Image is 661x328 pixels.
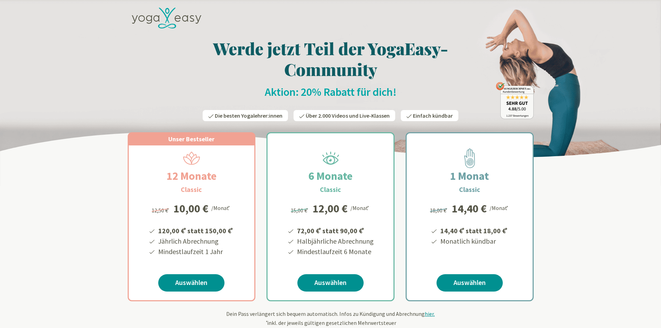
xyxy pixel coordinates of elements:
[296,224,374,236] li: 72,00 € statt 90,00 €
[425,310,435,317] span: hier.
[158,274,224,292] a: Auswählen
[157,224,234,236] li: 120,00 € statt 150,00 €
[350,203,370,212] div: /Monat
[211,203,231,212] div: /Monat
[157,236,234,246] li: Jährlich Abrechnung
[490,203,509,212] div: /Monat
[430,207,448,214] span: 18,00 €
[413,112,453,119] span: Einfach kündbar
[291,207,309,214] span: 15,00 €
[439,236,509,246] li: Monatlich kündbar
[150,168,233,184] h2: 12 Monate
[181,184,202,195] h3: Classic
[296,236,374,246] li: Halbjährliche Abrechnung
[437,274,503,292] a: Auswählen
[459,184,480,195] h3: Classic
[128,85,534,99] h2: Aktion: 20% Rabatt für dich!
[128,310,534,327] div: Dein Pass verlängert sich bequem automatisch. Infos zu Kündigung und Abrechnung
[496,82,534,119] img: ausgezeichnet_badge.png
[306,112,390,119] span: Über 2.000 Videos und Live-Klassen
[168,135,214,143] span: Unser Bestseller
[173,203,209,214] div: 10,00 €
[433,168,506,184] h2: 1 Monat
[152,207,170,214] span: 12,50 €
[265,319,396,326] span: inkl. der jeweils gültigen gesetzlichen Mehrwertsteuer
[215,112,282,119] span: Die besten Yogalehrer:innen
[296,246,374,257] li: Mindestlaufzeit 6 Monate
[320,184,341,195] h3: Classic
[297,274,364,292] a: Auswählen
[292,168,369,184] h2: 6 Monate
[157,246,234,257] li: Mindestlaufzeit 1 Jahr
[128,38,534,79] h1: Werde jetzt Teil der YogaEasy-Community
[452,203,487,214] div: 14,40 €
[313,203,348,214] div: 12,00 €
[439,224,509,236] li: 14,40 € statt 18,00 €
